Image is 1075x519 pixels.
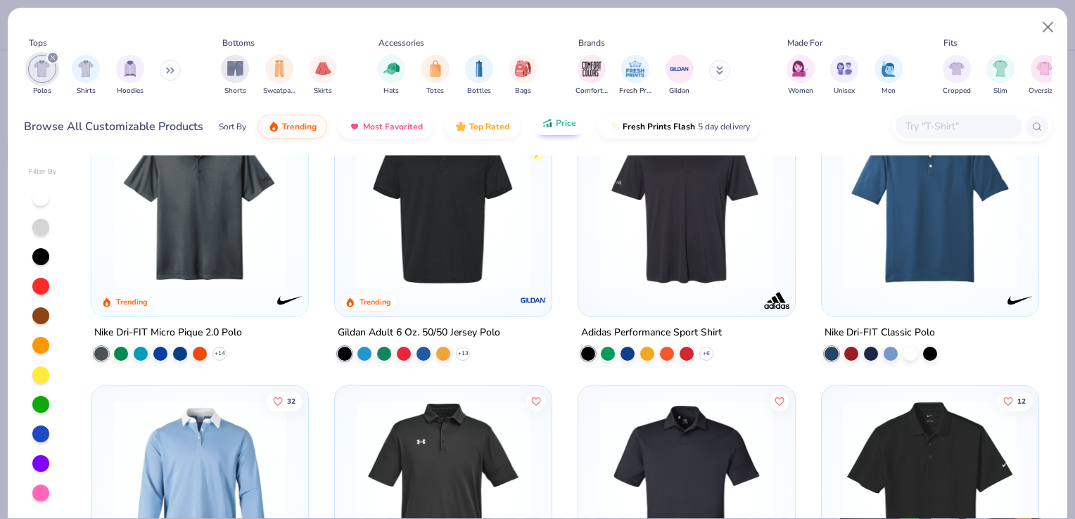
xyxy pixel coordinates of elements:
[421,55,450,96] div: filter for Totes
[515,60,530,77] img: Bags Image
[1029,86,1060,96] span: Oversized
[24,118,203,135] div: Browse All Customizable Products
[469,121,509,132] span: Top Rated
[224,86,246,96] span: Shorts
[666,55,694,96] button: filter button
[1017,397,1026,404] span: 12
[575,55,608,96] button: filter button
[825,324,935,342] div: Nike Dri-FIT Classic Polo
[625,58,646,79] img: Fresh Prints Image
[609,121,620,132] img: flash.gif
[465,55,493,96] button: filter button
[94,324,242,342] div: Nike Dri-FIT Micro Pique 2.0 Polo
[526,391,546,411] button: Like
[263,86,295,96] span: Sweatpants
[943,86,971,96] span: Cropped
[282,121,317,132] span: Trending
[421,55,450,96] button: filter button
[72,55,100,96] button: filter button
[78,60,94,77] img: Shirts Image
[669,58,690,79] img: Gildan Image
[881,60,896,77] img: Men Image
[874,55,903,96] button: filter button
[1005,286,1033,314] img: Nike logo
[781,114,969,288] img: 2aab88e1-8eea-423d-8f6a-a3156837ac87
[349,121,360,132] img: most_fav.gif
[788,86,813,96] span: Women
[948,60,965,77] img: Cropped Image
[377,55,405,96] div: filter for Hats
[227,60,243,77] img: Shorts Image
[272,60,287,77] img: Sweatpants Image
[986,55,1014,96] button: filter button
[698,119,750,135] span: 5 day delivery
[471,60,487,77] img: Bottles Image
[215,350,225,358] span: + 14
[458,350,469,358] span: + 13
[276,286,304,314] img: Nike logo
[519,286,547,314] img: Gildan logo
[257,115,327,139] button: Trending
[309,55,337,96] button: filter button
[465,55,493,96] div: filter for Bottles
[1036,60,1052,77] img: Oversized Image
[592,114,781,288] img: 00301b22-e8bc-4003-8422-052696a025be
[349,114,537,288] img: 58f3562e-1865-49f9-a059-47c567f7ec2e
[221,55,249,96] div: filter for Shorts
[377,55,405,96] button: filter button
[874,55,903,96] div: filter for Men
[943,55,971,96] button: filter button
[383,60,400,77] img: Hats Image
[28,55,56,96] button: filter button
[288,397,296,404] span: 32
[515,86,531,96] span: Bags
[666,55,694,96] div: filter for Gildan
[263,55,295,96] button: filter button
[943,55,971,96] div: filter for Cropped
[619,55,651,96] button: filter button
[770,391,789,411] button: Like
[986,55,1014,96] div: filter for Slim
[309,55,337,96] div: filter for Skirts
[578,37,605,49] div: Brands
[996,391,1033,411] button: Like
[993,60,1008,77] img: Slim Image
[314,86,332,96] span: Skirts
[993,86,1007,96] span: Slim
[426,86,444,96] span: Totes
[581,324,722,342] div: Adidas Performance Sport Shirt
[575,86,608,96] span: Comfort Colors
[455,121,466,132] img: TopRated.gif
[222,37,255,49] div: Bottoms
[581,58,602,79] img: Comfort Colors Image
[1035,14,1062,41] button: Close
[28,55,56,96] div: filter for Polos
[837,60,853,77] img: Unisex Image
[117,86,144,96] span: Hoodies
[122,60,138,77] img: Hoodies Image
[623,121,695,132] span: Fresh Prints Flash
[1029,55,1060,96] button: filter button
[77,86,96,96] span: Shirts
[116,55,144,96] button: filter button
[763,286,791,314] img: Adidas logo
[338,115,433,139] button: Most Favorited
[315,60,331,77] img: Skirts Image
[619,55,651,96] div: filter for Fresh Prints
[363,121,423,132] span: Most Favorited
[467,86,491,96] span: Bottles
[219,120,246,133] div: Sort By
[830,55,858,96] button: filter button
[221,55,249,96] button: filter button
[268,121,279,132] img: trending.gif
[575,55,608,96] div: filter for Comfort Colors
[943,37,958,49] div: Fits
[669,86,689,96] span: Gildan
[556,117,576,129] span: Price
[29,37,47,49] div: Tops
[1029,55,1060,96] div: filter for Oversized
[830,55,858,96] div: filter for Unisex
[509,55,537,96] button: filter button
[787,55,815,96] button: filter button
[34,60,50,77] img: Polos Image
